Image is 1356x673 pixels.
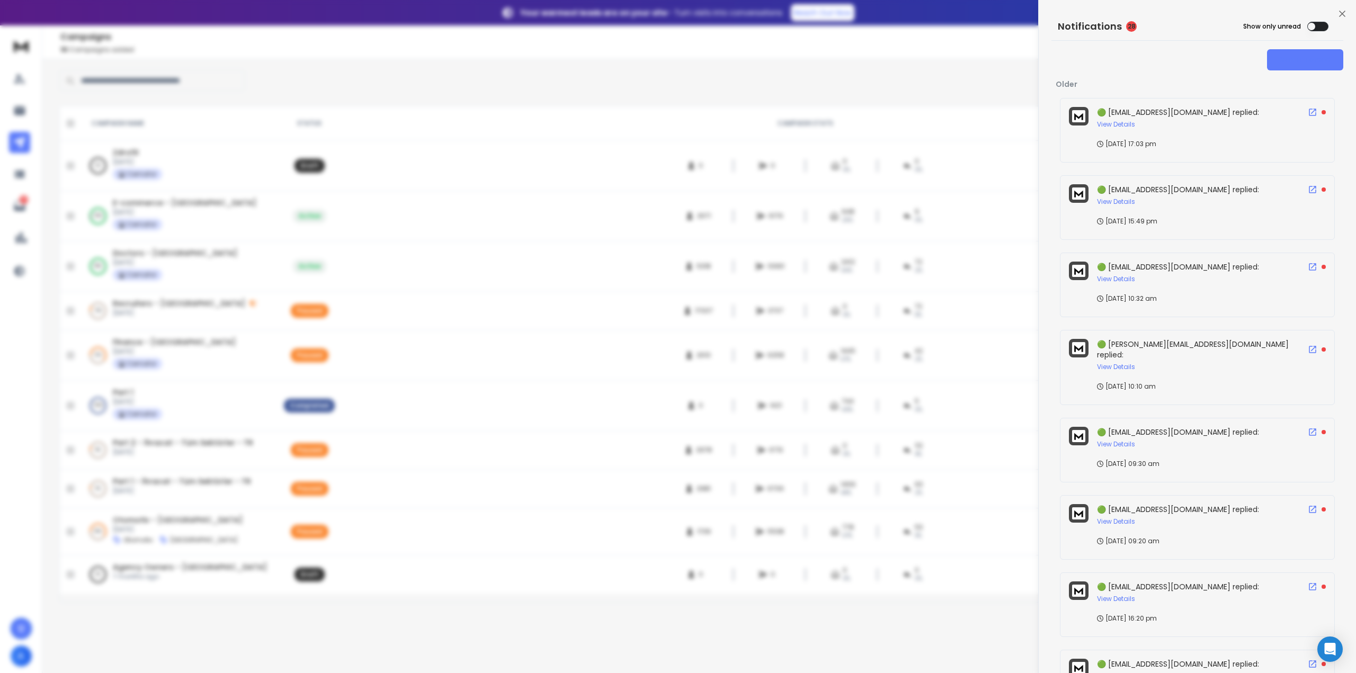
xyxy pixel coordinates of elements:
img: logo [1072,342,1085,354]
p: [DATE] 16:20 pm [1097,614,1157,623]
img: logo [1072,265,1085,277]
img: logo [1072,585,1085,597]
p: [DATE] 15:49 pm [1097,217,1157,226]
span: 🟢 [EMAIL_ADDRESS][DOMAIN_NAME] replied: [1097,581,1259,592]
p: [DATE] 17:03 pm [1097,140,1156,148]
p: [DATE] 10:32 am [1097,294,1157,303]
span: 28 [1126,21,1137,32]
button: View Details [1097,440,1135,448]
span: Mark all as read [1280,56,1330,64]
label: Show only unread [1243,22,1301,31]
p: [DATE] 09:30 am [1097,460,1159,468]
span: 🟢 [PERSON_NAME][EMAIL_ADDRESS][DOMAIN_NAME] replied: [1097,339,1289,360]
button: View Details [1097,517,1135,526]
img: logo [1072,430,1085,442]
img: logo [1072,110,1085,122]
button: View Details [1097,198,1135,206]
button: Mark all as read [1267,49,1343,70]
button: View Details [1097,275,1135,283]
span: 🟢 [EMAIL_ADDRESS][DOMAIN_NAME] replied: [1097,427,1259,437]
span: 🟢 [EMAIL_ADDRESS][DOMAIN_NAME] replied: [1097,504,1259,515]
p: [DATE] 10:10 am [1097,382,1156,391]
span: 🟢 [EMAIL_ADDRESS][DOMAIN_NAME] replied: [1097,107,1259,118]
button: View Details [1097,595,1135,603]
p: Older [1056,79,1339,89]
img: logo [1072,187,1085,200]
div: Open Intercom Messenger [1317,636,1343,662]
span: 🟢 [EMAIL_ADDRESS][DOMAIN_NAME] replied: [1097,262,1259,272]
button: View Details [1097,120,1135,129]
button: View Details [1097,363,1135,371]
span: 🟢 [EMAIL_ADDRESS][DOMAIN_NAME] replied: [1097,184,1259,195]
h3: Notifications [1058,19,1122,34]
p: [DATE] 09:20 am [1097,537,1159,545]
span: 🟢 [EMAIL_ADDRESS][DOMAIN_NAME] replied: [1097,659,1259,669]
img: logo [1072,507,1085,519]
